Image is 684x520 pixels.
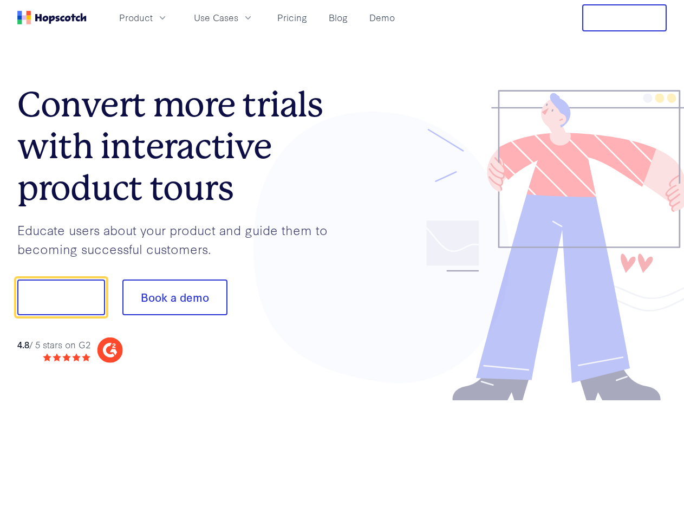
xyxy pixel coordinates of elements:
[17,279,105,315] button: Show me!
[187,9,260,27] button: Use Cases
[17,338,29,350] strong: 4.8
[273,9,311,27] a: Pricing
[119,11,153,24] span: Product
[113,9,174,27] button: Product
[17,11,87,24] a: Home
[17,338,90,352] div: / 5 stars on G2
[582,4,667,31] button: Free Trial
[17,84,342,209] h1: Convert more trials with interactive product tours
[122,279,227,315] button: Book a demo
[324,9,352,27] a: Blog
[194,11,238,24] span: Use Cases
[17,220,342,258] p: Educate users about your product and guide them to becoming successful customers.
[365,9,399,27] a: Demo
